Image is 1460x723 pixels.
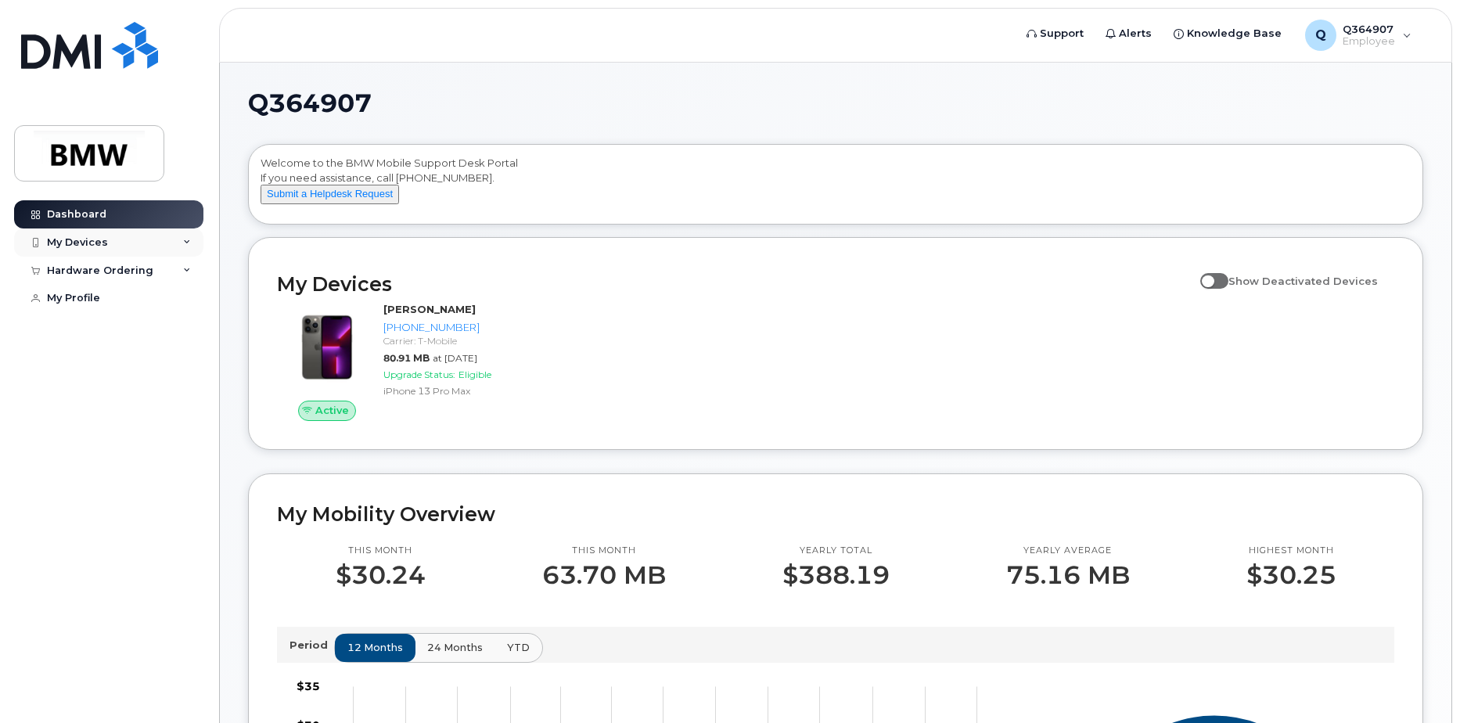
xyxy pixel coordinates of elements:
tspan: $35 [297,679,320,693]
p: $30.24 [336,561,426,589]
span: Upgrade Status: [383,369,455,380]
span: YTD [507,640,530,655]
span: 24 months [427,640,483,655]
div: Carrier: T-Mobile [383,334,536,347]
span: Show Deactivated Devices [1228,275,1378,287]
div: [PHONE_NUMBER] [383,320,536,335]
a: Active[PERSON_NAME][PHONE_NUMBER]Carrier: T-Mobile80.91 MBat [DATE]Upgrade Status:EligibleiPhone ... [277,302,542,421]
span: Eligible [458,369,491,380]
span: at [DATE] [433,352,477,364]
p: Highest month [1246,545,1336,557]
p: $30.25 [1246,561,1336,589]
p: $388.19 [782,561,890,589]
span: Active [315,403,349,418]
p: 63.70 MB [542,561,666,589]
div: iPhone 13 Pro Max [383,384,536,397]
a: Submit a Helpdesk Request [261,187,399,200]
p: 75.16 MB [1006,561,1130,589]
h2: My Mobility Overview [277,502,1394,526]
img: image20231002-3703462-oworib.jpeg [289,310,365,385]
h2: My Devices [277,272,1192,296]
input: Show Deactivated Devices [1200,266,1213,279]
p: This month [336,545,426,557]
button: Submit a Helpdesk Request [261,185,399,204]
p: This month [542,545,666,557]
p: Yearly total [782,545,890,557]
div: Welcome to the BMW Mobile Support Desk Portal If you need assistance, call [PHONE_NUMBER]. [261,156,1411,218]
iframe: Messenger Launcher [1392,655,1448,711]
p: Period [289,638,334,653]
span: 80.91 MB [383,352,430,364]
span: Q364907 [248,92,372,115]
strong: [PERSON_NAME] [383,303,476,315]
p: Yearly average [1006,545,1130,557]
